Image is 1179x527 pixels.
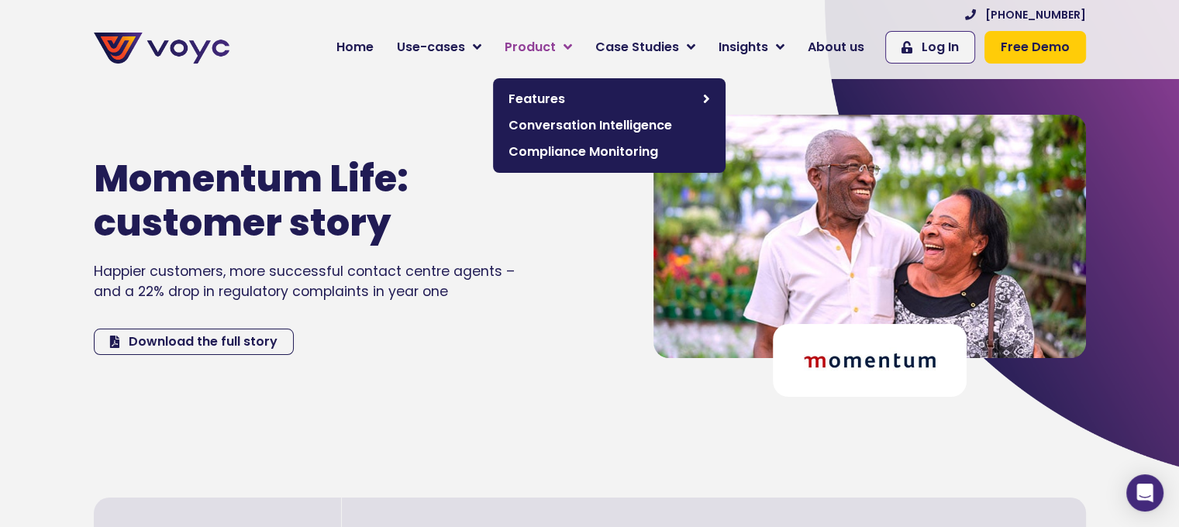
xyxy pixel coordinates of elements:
[984,31,1086,64] a: Free Demo
[94,329,294,355] a: Download the full story
[808,38,864,57] span: About us
[94,33,229,64] img: voyc-full-logo
[493,32,584,63] a: Product
[885,31,975,64] a: Log In
[505,38,556,57] span: Product
[508,116,710,135] span: Conversation Intelligence
[325,32,385,63] a: Home
[985,7,1086,23] span: [PHONE_NUMBER]
[336,38,374,57] span: Home
[94,261,537,302] p: Happier customers, more successful contact centre agents – and a 22% drop in regulatory complaint...
[965,7,1086,23] a: [PHONE_NUMBER]
[501,86,718,112] a: Features
[1126,474,1163,511] div: Open Intercom Messenger
[653,115,1086,358] img: Happy couple laughing
[922,38,959,57] span: Log In
[773,324,967,397] img: Momentum logo
[707,32,796,63] a: Insights
[508,90,695,108] span: Features
[796,32,876,63] a: About us
[94,157,491,246] h1: Momentum Life: customer story
[501,139,718,165] a: Compliance Monitoring
[385,32,493,63] a: Use-cases
[719,38,768,57] span: Insights
[397,38,465,57] span: Use-cases
[584,32,707,63] a: Case Studies
[595,38,679,57] span: Case Studies
[1001,38,1070,57] span: Free Demo
[508,143,710,161] span: Compliance Monitoring
[501,112,718,139] a: Conversation Intelligence
[129,336,278,348] span: Download the full story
